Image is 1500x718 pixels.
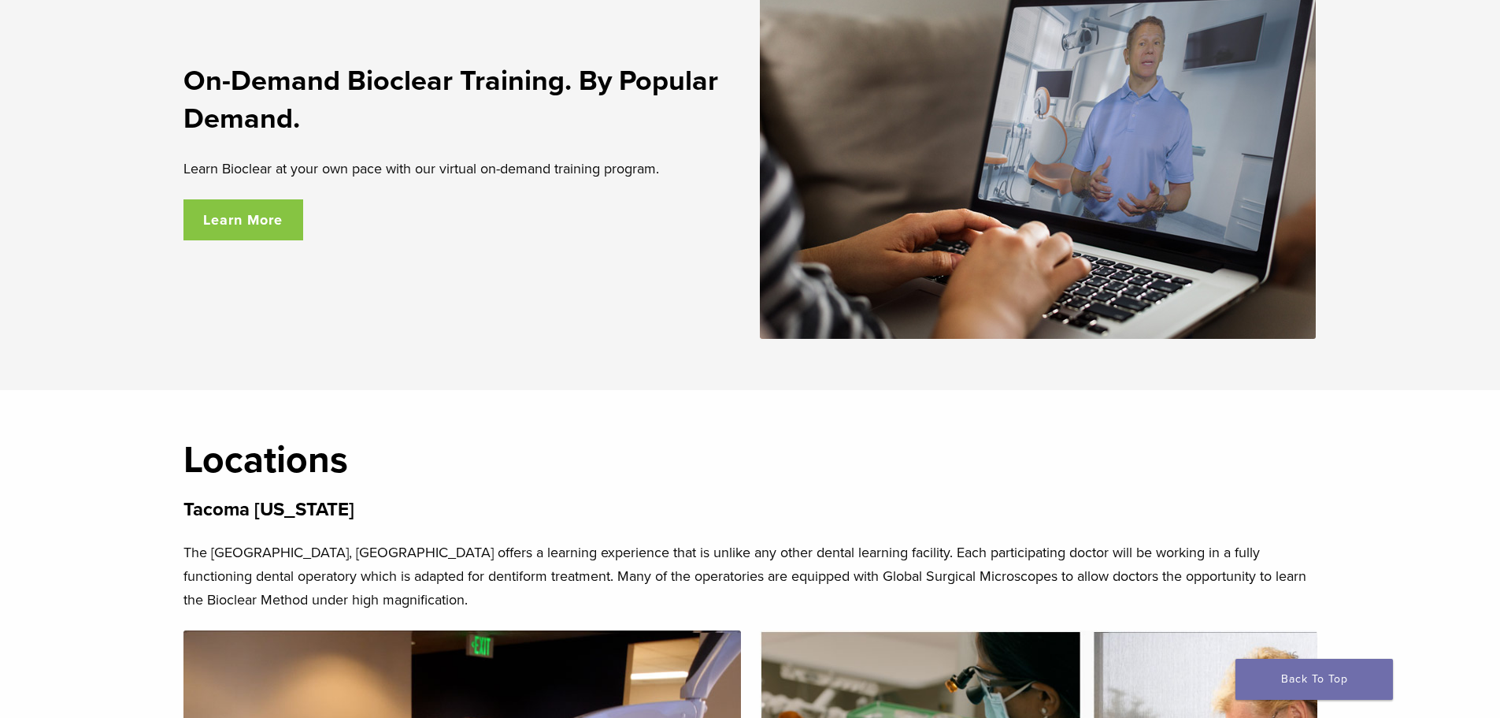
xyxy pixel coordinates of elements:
p: The [GEOGRAPHIC_DATA], [GEOGRAPHIC_DATA] offers a learning experience that is unlike any other de... [183,541,1317,612]
p: Learn Bioclear at your own pace with our virtual on-demand training program. [183,157,741,180]
a: Back To Top [1235,659,1393,700]
a: Learn More [183,199,304,240]
h2: Locations [183,441,1317,479]
strong: Tacoma [US_STATE] [183,498,354,521]
strong: On-Demand Bioclear Training. By Popular Demand. [183,64,718,136]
